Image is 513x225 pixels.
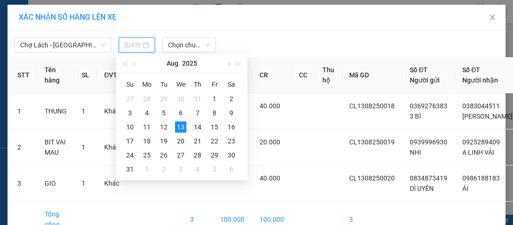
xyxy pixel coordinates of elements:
span: 0986188183 [462,174,500,182]
td: 2025-08-08 [206,106,223,120]
td: 2025-08-13 [172,120,189,134]
div: 5 [158,107,169,119]
div: 1 [141,164,153,175]
span: Nhận: [90,9,112,19]
td: 2025-09-01 [138,162,155,176]
td: 2025-09-02 [155,162,172,176]
td: 2025-08-31 [122,162,138,176]
div: 15 [209,121,220,133]
span: Người nhận [462,76,498,84]
th: Fr [206,77,223,92]
td: Khác [97,129,127,165]
div: 0834873419 [8,30,83,44]
td: 2025-08-02 [223,92,240,106]
div: 30 [175,93,186,105]
div: 1 [209,93,220,105]
span: 20.000 [260,138,280,146]
th: ĐVT [97,57,127,93]
span: 40.000 [260,174,280,182]
div: DÌ UYÊN [8,19,83,30]
div: 5 [209,164,220,175]
div: 25 [141,150,153,161]
div: 16 [226,121,237,133]
td: 2025-07-30 [172,92,189,106]
span: [PERSON_NAME] [462,112,513,120]
td: 2025-08-19 [155,134,172,148]
span: CL1308250020 [349,174,395,182]
div: 9 [226,107,237,119]
div: 28 [141,93,153,105]
div: 6 [175,107,186,119]
td: 2025-09-05 [206,162,223,176]
td: Khác [97,93,127,129]
td: 2025-08-06 [172,106,189,120]
div: 13 [175,121,186,133]
span: DĐ: [90,49,103,59]
div: 11 [141,121,153,133]
td: 2025-08-09 [223,106,240,120]
span: A LINH VẢI [462,149,494,156]
span: DÌ UYÊN [410,185,434,192]
div: 23 [226,135,237,147]
th: STT [10,57,37,93]
td: 2 [10,129,37,165]
td: 2025-08-10 [122,120,138,134]
td: 2025-08-29 [206,148,223,162]
td: 2025-08-05 [155,106,172,120]
td: 2025-09-04 [189,162,206,176]
td: 2025-08-17 [122,134,138,148]
div: 18 [141,135,153,147]
span: 3 BÌ [410,112,421,120]
div: 3 [124,107,136,119]
div: 19 [158,135,169,147]
td: 2025-08-04 [138,106,155,120]
div: 20 [175,135,186,147]
button: Close [479,5,505,31]
div: 27 [175,150,186,161]
span: 1 [82,107,85,115]
div: 29 [158,93,169,105]
span: CL1308250018 [349,102,395,110]
td: Khác [97,165,127,202]
span: 0939996930 [410,138,447,146]
td: 3 [10,165,37,202]
th: Thu hộ [315,57,342,93]
div: 12 [158,121,169,133]
button: Aug [167,54,178,73]
td: 1 [10,93,37,129]
th: SL [74,57,97,93]
div: 26 [158,150,169,161]
div: 0986188183 [90,30,170,44]
span: CL1308250019 [349,138,395,146]
td: 2025-08-12 [155,120,172,134]
td: 2025-08-25 [138,148,155,162]
td: 2025-07-31 [189,92,206,106]
td: 2025-07-28 [138,92,155,106]
span: NHI [410,149,421,156]
div: 21 [192,135,203,147]
span: close [489,14,496,21]
span: 40.000 [260,102,280,110]
th: Sa [223,77,240,92]
td: 2025-08-23 [223,134,240,148]
td: 2025-08-03 [122,106,138,120]
div: 3 [175,164,186,175]
td: 2025-07-27 [122,92,138,106]
div: Chợ Lách [8,8,83,19]
td: 2025-08-16 [223,120,240,134]
td: BIT VAI MAU [37,129,74,165]
div: 6 [226,164,237,175]
span: Người gửi [410,76,440,84]
td: 2025-09-03 [172,162,189,176]
div: 8 [209,107,220,119]
span: 0834873419 [410,174,447,182]
div: 4 [141,107,153,119]
button: 2025 [182,54,197,73]
td: 2025-08-27 [172,148,189,162]
th: Th [189,77,206,92]
td: 2025-08-15 [206,120,223,134]
div: 28 [192,150,203,161]
td: 2025-07-29 [155,92,172,106]
span: 0383044511 [462,102,500,110]
span: 1 [82,180,85,187]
